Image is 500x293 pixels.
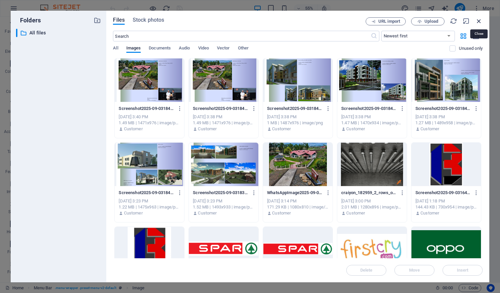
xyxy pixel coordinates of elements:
[94,17,101,24] i: Create new folder
[415,204,477,210] div: 144.43 KB | 730x954 | image/png
[193,120,254,126] div: 1.49 MB | 1471x976 | image/png
[272,210,291,216] p: Customer
[415,120,477,126] div: 1.27 MB | 1489x958 | image/png
[217,44,230,53] span: Vector
[119,114,180,120] div: [DATE] 3:40 PM
[198,44,209,53] span: Video
[366,17,406,25] button: URL import
[341,106,396,112] p: Screenshot2025-09-03184233-84zy476r3u5JAaLK4ZQsMA.png
[193,198,254,204] div: [DATE] 3:23 PM
[29,29,89,37] p: All files
[16,16,41,25] p: Folders
[119,120,180,126] div: 1.49 MB | 1471x976 | image/png
[341,190,396,196] p: craiyon_182959_2_rows_of_14_rigid_conduits_going_threw_a_concrete_ceiling-4g2z0cBmlgClBdZGgOd4Jg.png
[193,204,254,210] div: 1.52 MB | 1493x933 | image/png
[119,204,180,210] div: 1.22 MB | 1475x963 | image/png
[119,198,180,204] div: [DATE] 3:23 PM
[113,44,118,53] span: All
[124,210,143,216] p: Customer
[126,44,141,53] span: Images
[149,44,171,53] span: Documents
[119,190,174,196] p: Screenshot2025-09-03184025-HJy18BY5GUKWaXW22NwxQA.png
[198,210,217,216] p: Customer
[459,45,483,51] p: Displays only files that are not in use on the website. Files added during this session can still...
[346,126,365,132] p: Customer
[193,190,248,196] p: Screenshot2025-09-03183936-X3gfXj2v6qL5UzE2z1ySzg.png
[341,120,403,126] div: 1.47 MB | 1470x934 | image/png
[420,126,439,132] p: Customer
[378,19,400,23] span: URL import
[415,190,471,196] p: Screenshot2025-09-03164620-1NbZaeA_28cpN_Vrir8aLQ.png
[238,44,249,53] span: Other
[267,106,322,112] p: Screenshot2025-09-03184133--lruEfSyhahSgmAZYyTNJw.png
[133,16,164,24] span: Stock photos
[124,126,143,132] p: Customer
[267,120,329,126] div: 1 MB | 1487x976 | image/png
[341,198,403,204] div: [DATE] 3:00 PM
[415,114,477,120] div: [DATE] 3:38 PM
[267,114,329,120] div: [DATE] 3:38 PM
[113,31,370,41] input: Search
[179,44,190,53] span: Audio
[267,190,322,196] p: WhatsAppImage2025-09-03at4.01.33PM-ciRA9hk_MMn9rkWYYQiayQ.jpeg
[193,114,254,120] div: [DATE] 3:38 PM
[411,17,445,25] button: Upload
[113,16,125,24] span: Files
[267,198,329,204] div: [DATE] 3:14 PM
[346,210,365,216] p: Customer
[415,198,477,204] div: [DATE] 1:18 PM
[415,106,471,112] p: Screenshot2025-09-03184259-X22fd1-q7gzw4Z3358S9jQ.png
[193,106,248,112] p: Screenshot2025-09-03184054-bVjD2Nuju96PDkIrYa2vFA.png
[341,114,403,120] div: [DATE] 3:38 PM
[424,19,438,23] span: Upload
[198,126,217,132] p: Customer
[16,29,17,37] div: ​
[171,111,230,162] a: Gallery
[420,210,439,216] p: Customer
[119,106,174,112] p: Screenshot2025-09-03184054-RlTZL0wOGyanwvjYSY6EuQ.png
[272,126,291,132] p: Customer
[341,204,403,210] div: 2.01 MB | 1280x896 | image/png
[267,204,329,210] div: 171.29 KB | 1080x810 | image/jpeg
